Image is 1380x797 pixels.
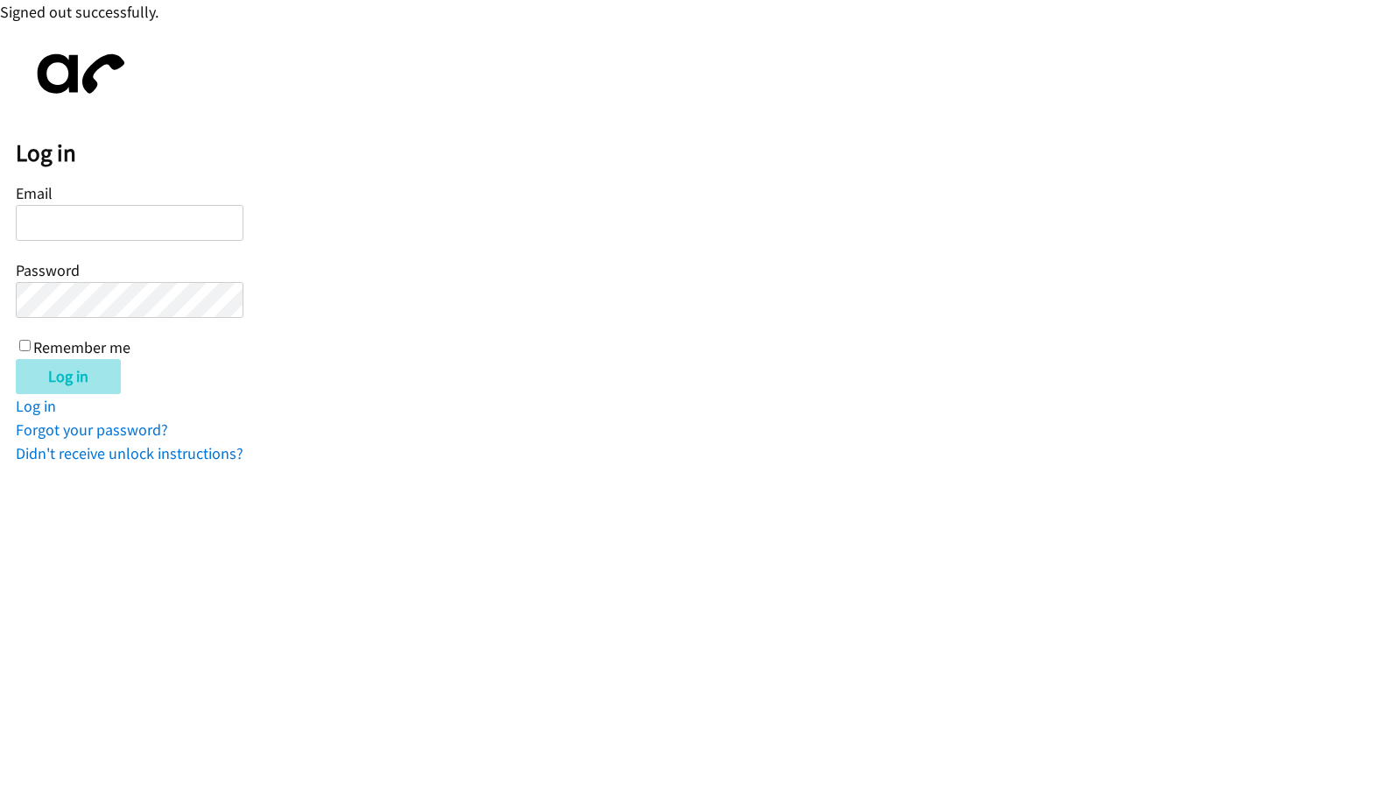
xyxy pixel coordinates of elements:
label: Email [16,183,53,203]
label: Password [16,260,80,280]
input: Log in [16,359,121,394]
a: Didn't receive unlock instructions? [16,443,243,463]
label: Remember me [33,337,130,357]
img: aphone-8a226864a2ddd6a5e75d1ebefc011f4aa8f32683c2d82f3fb0802fe031f96514.svg [16,39,138,109]
h2: Log in [16,138,1380,168]
a: Log in [16,396,56,416]
a: Forgot your password? [16,420,168,440]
